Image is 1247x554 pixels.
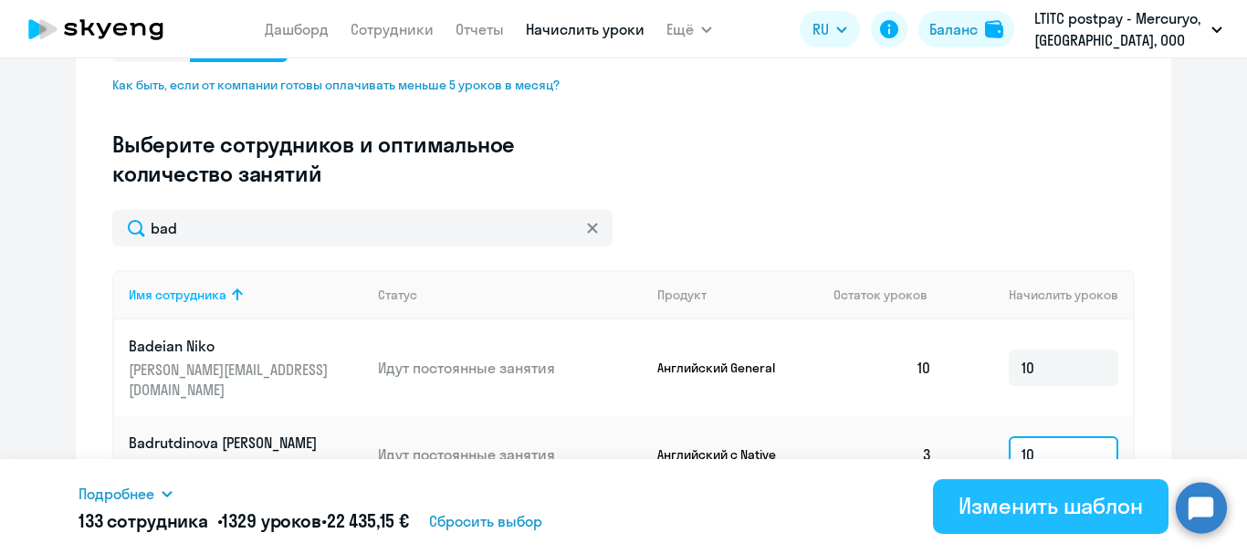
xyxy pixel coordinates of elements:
div: Продукт [657,287,820,303]
span: Подробнее [79,483,154,505]
div: Продукт [657,287,707,303]
a: Дашборд [265,20,329,38]
a: Badeian Niko[PERSON_NAME][EMAIL_ADDRESS][DOMAIN_NAME] [129,336,363,400]
img: balance [985,20,1003,38]
p: Английский General [657,360,794,376]
div: Статус [378,287,417,303]
span: RU [812,18,829,40]
button: LTITC postpay - Mercuryo, [GEOGRAPHIC_DATA], ООО [1025,7,1231,51]
p: [EMAIL_ADDRESS][DOMAIN_NAME] [129,456,333,476]
a: Сотрудники [351,20,434,38]
p: Идут постоянные занятия [378,358,643,378]
span: 1329 уроков [222,509,320,532]
span: Остаток уроков [833,287,927,303]
a: Badrutdinova [PERSON_NAME][EMAIL_ADDRESS][DOMAIN_NAME] [129,433,363,476]
p: Badeian Niko [129,336,333,356]
p: Badrutdinova [PERSON_NAME] [129,433,333,453]
p: LTITC postpay - Mercuryo, [GEOGRAPHIC_DATA], ООО [1034,7,1204,51]
div: Баланс [929,18,978,40]
p: Идут постоянные занятия [378,444,643,465]
a: Отчеты [456,20,504,38]
span: Как быть, если от компании готовы оплачивать меньше 5 уроков в месяц? [112,77,574,93]
td: 3 [819,416,947,493]
p: Английский с Native [657,446,794,463]
div: Имя сотрудника [129,287,363,303]
button: RU [800,11,860,47]
span: 22 435,15 € [327,509,409,532]
button: Балансbalance [918,11,1014,47]
div: Статус [378,287,643,303]
h3: Выберите сотрудников и оптимальное количество занятий [112,130,574,188]
div: Остаток уроков [833,287,947,303]
div: Имя сотрудника [129,287,226,303]
button: Изменить шаблон [933,479,1168,534]
th: Начислить уроков [947,270,1133,319]
div: Изменить шаблон [959,491,1143,520]
span: Ещё [666,18,694,40]
p: [PERSON_NAME][EMAIL_ADDRESS][DOMAIN_NAME] [129,360,333,400]
a: Начислить уроки [526,20,644,38]
td: 10 [819,319,947,416]
button: Ещё [666,11,712,47]
h5: 133 сотрудника • • [79,508,409,534]
span: Сбросить выбор [429,510,542,532]
input: Поиск по имени, email, продукту или статусу [112,210,613,246]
